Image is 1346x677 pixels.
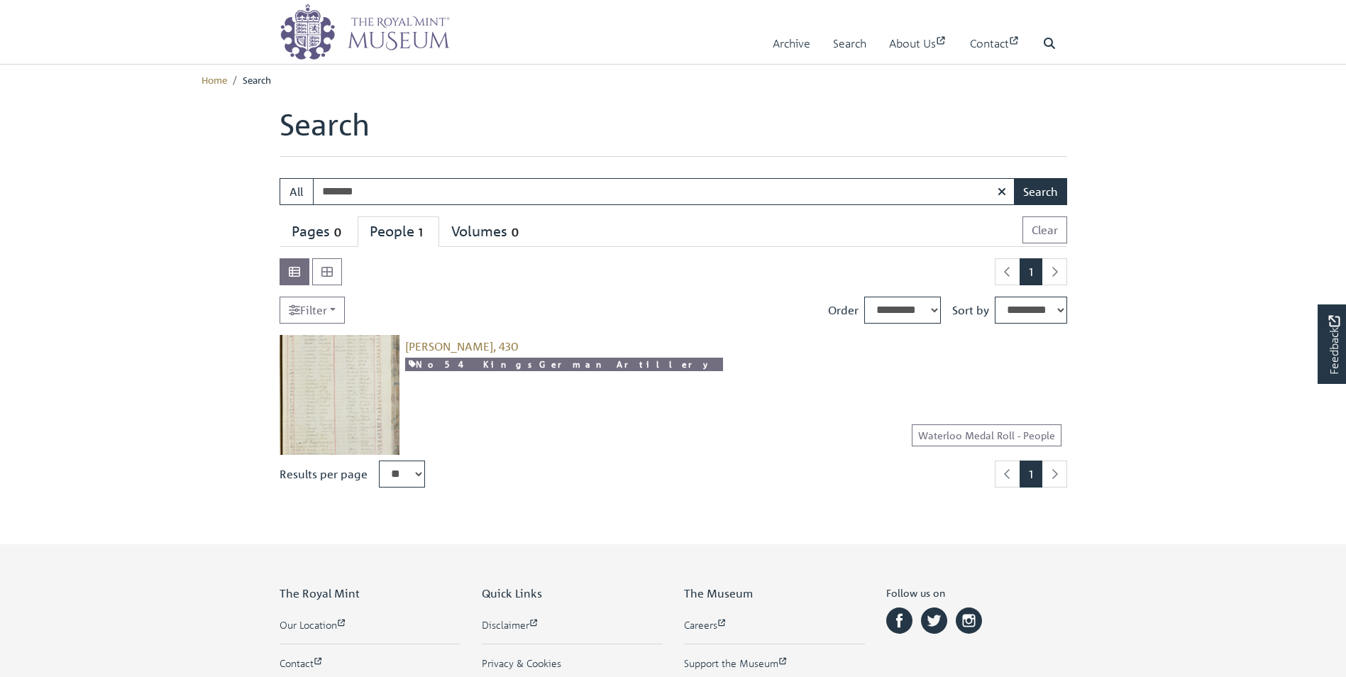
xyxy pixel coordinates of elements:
[507,224,523,241] span: 0
[886,587,1067,605] h6: Follow us on
[912,424,1061,446] a: Waterloo Medal Roll - People
[995,461,1020,488] li: Previous page
[280,297,345,324] a: Filter
[889,23,947,64] a: About Us
[202,73,227,86] a: Home
[280,106,1067,156] h1: Search
[280,617,460,632] a: Our Location
[292,223,346,241] div: Pages
[280,656,460,671] a: Contact
[1325,316,1342,375] span: Feedback
[684,586,753,600] span: The Museum
[280,335,399,455] img: Cleeves, Andrew, 430
[1022,216,1067,243] button: Clear
[482,586,542,600] span: Quick Links
[405,339,519,353] a: [PERSON_NAME], 430
[995,258,1020,285] li: Previous page
[684,617,865,632] a: Careers
[280,586,360,600] span: The Royal Mint
[684,656,865,671] a: Support the Museum
[280,4,450,60] img: logo_wide.png
[313,178,1015,205] input: Enter one or more search terms...
[1014,178,1067,205] button: Search
[1020,258,1042,285] span: Goto page 1
[1020,461,1042,488] span: Goto page 1
[280,178,314,205] button: All
[405,358,723,371] a: No 54 Kings German Artillery
[773,23,810,64] a: Archive
[451,223,523,241] div: Volumes
[243,73,271,86] span: Search
[370,223,427,241] div: People
[952,302,989,319] label: Sort by
[1318,304,1346,384] a: Would you like to provide feedback?
[833,23,866,64] a: Search
[970,23,1020,64] a: Contact
[989,258,1067,285] nav: pagination
[482,617,663,632] a: Disclaimer
[330,224,346,241] span: 0
[989,461,1067,488] nav: pagination
[828,302,859,319] label: Order
[414,224,427,241] span: 1
[280,466,368,483] label: Results per page
[482,656,663,671] a: Privacy & Cookies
